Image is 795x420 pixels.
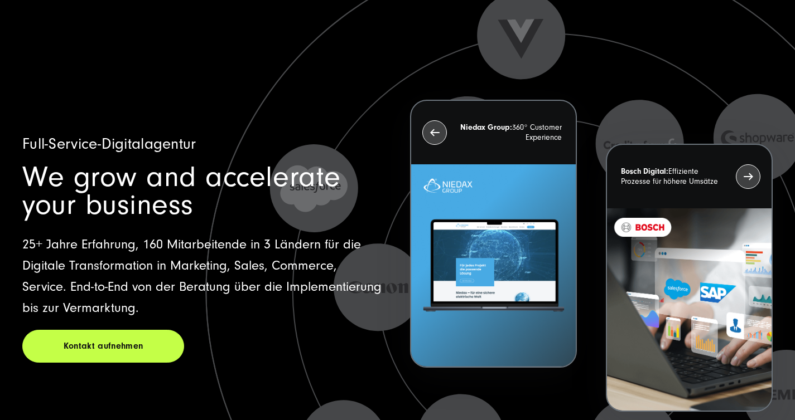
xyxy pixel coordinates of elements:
[22,160,341,221] span: We grow and accelerate your business
[621,167,668,176] strong: Bosch Digital:
[621,167,730,187] p: Effiziente Prozesse für höhere Umsätze
[460,123,512,132] strong: Niedax Group:
[22,234,385,319] p: 25+ Jahre Erfahrung, 160 Mitarbeitende in 3 Ländern für die Digitale Transformation in Marketing,...
[410,100,577,368] button: Niedax Group:360° Customer Experience Letztes Projekt von Niedax. Ein Laptop auf dem die Niedax W...
[411,164,576,367] img: Letztes Projekt von Niedax. Ein Laptop auf dem die Niedax Website geöffnet ist, auf blauem Hinter...
[606,144,773,412] button: Bosch Digital:Effiziente Prozesse für höhere Umsätze BOSCH - Kundeprojekt - Digital Transformatio...
[22,330,184,363] a: Kontakt aufnehmen
[453,123,562,143] p: 360° Customer Experience
[22,135,196,153] span: Full-Service-Digitalagentur
[607,208,772,411] img: BOSCH - Kundeprojekt - Digital Transformation Agentur SUNZINET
